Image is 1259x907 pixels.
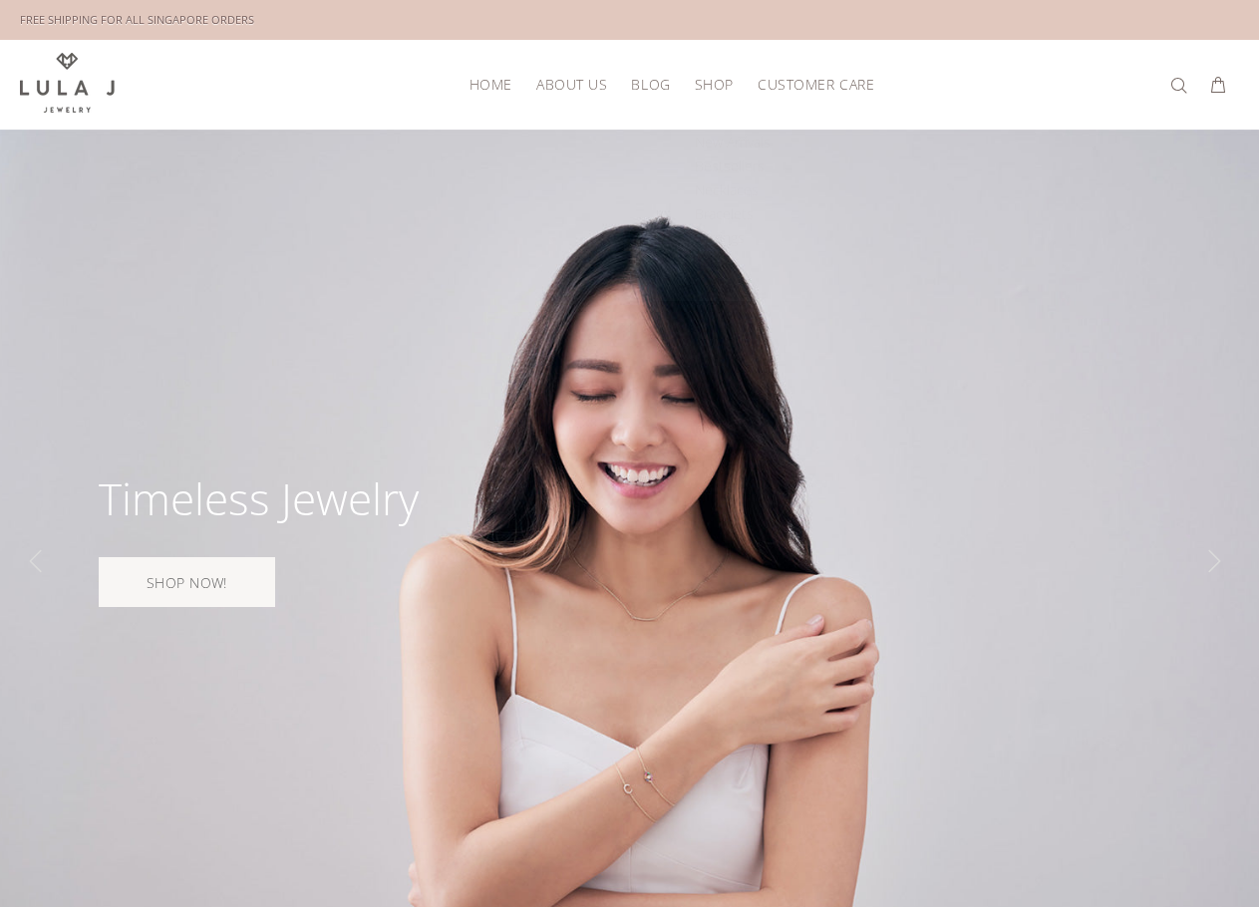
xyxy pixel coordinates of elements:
[695,250,793,274] a: Sale
[458,69,524,100] a: HOME
[695,252,721,271] span: Sale
[746,69,874,100] a: Customer Care
[695,156,765,175] span: Bestsellers
[695,180,759,199] span: Necklaces
[99,476,419,520] div: Timeless Jewelry
[695,77,734,92] span: Shop
[695,226,793,250] a: Earrings
[695,204,754,223] span: Bracelets
[536,77,607,92] span: About Us
[695,131,793,154] a: New Arrivals
[619,69,682,100] a: Blog
[695,228,745,247] span: Earrings
[470,77,512,92] span: HOME
[20,9,254,31] div: FREE SHIPPING FOR ALL SINGAPORE ORDERS
[695,154,793,178] a: Bestsellers
[695,202,793,226] a: Bracelets
[695,178,793,202] a: Necklaces
[683,69,746,100] a: Shop
[99,557,275,607] a: SHOP NOW!
[524,69,619,100] a: About Us
[695,133,771,151] span: New Arrivals
[758,77,874,92] span: Customer Care
[631,77,670,92] span: Blog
